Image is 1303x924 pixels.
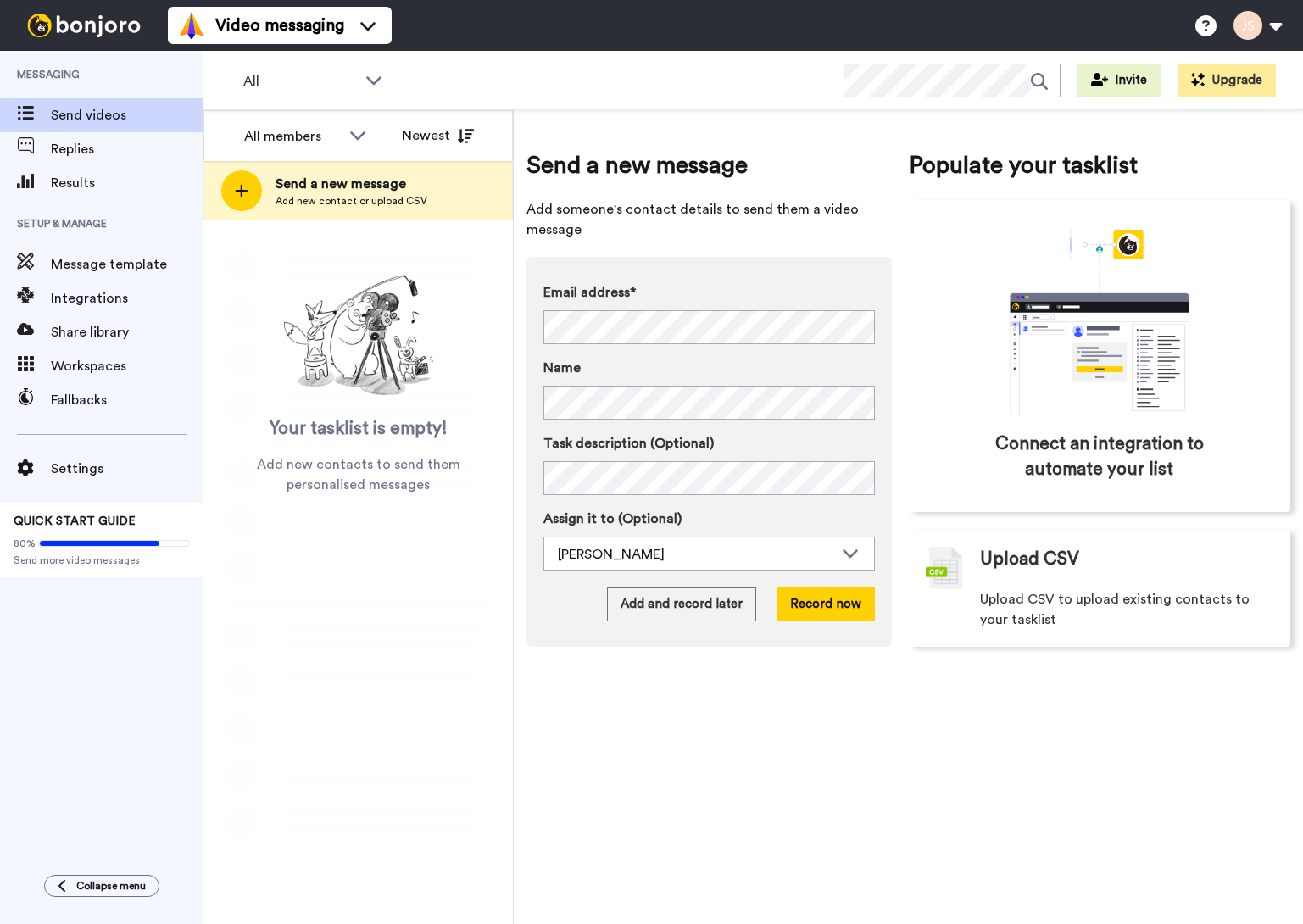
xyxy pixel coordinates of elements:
[51,356,203,376] span: Workspaces
[558,544,833,565] div: [PERSON_NAME]
[76,879,146,893] span: Collapse menu
[389,119,487,153] button: Newest
[980,589,1274,630] span: Upload CSV to upload existing contacts to your tasklist
[543,509,875,529] label: Assign it to (Optional)
[543,358,581,378] span: Name
[276,194,427,208] span: Add new contact or upload CSV
[51,105,203,125] span: Send videos
[51,459,203,479] span: Settings
[274,268,443,404] img: ready-set-action.png
[972,230,1227,415] div: animation
[244,126,341,147] div: All members
[215,14,344,37] span: Video messaging
[607,587,756,621] button: Add and record later
[44,875,159,897] button: Collapse menu
[14,554,190,567] span: Send more video messages
[14,537,36,550] span: 80%
[1077,64,1161,97] button: Invite
[276,174,427,194] span: Send a new message
[909,148,1291,182] span: Populate your tasklist
[270,416,448,442] span: Your tasklist is empty!
[1178,64,1276,97] button: Upgrade
[51,390,203,410] span: Fallbacks
[543,282,875,303] label: Email address*
[229,454,487,495] span: Add new contacts to send them personalised messages
[14,515,136,527] span: QUICK START GUIDE
[178,12,205,39] img: vm-color.svg
[51,173,203,193] span: Results
[981,431,1219,482] span: Connect an integration to automate your list
[51,254,203,275] span: Message template
[543,433,875,454] label: Task description (Optional)
[526,148,892,182] span: Send a new message
[20,14,148,37] img: bj-logo-header-white.svg
[51,288,203,309] span: Integrations
[980,547,1079,572] span: Upload CSV
[51,139,203,159] span: Replies
[526,199,892,240] span: Add someone's contact details to send them a video message
[926,547,963,589] img: csv-grey.png
[51,322,203,342] span: Share library
[777,587,875,621] button: Record now
[243,71,357,92] span: All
